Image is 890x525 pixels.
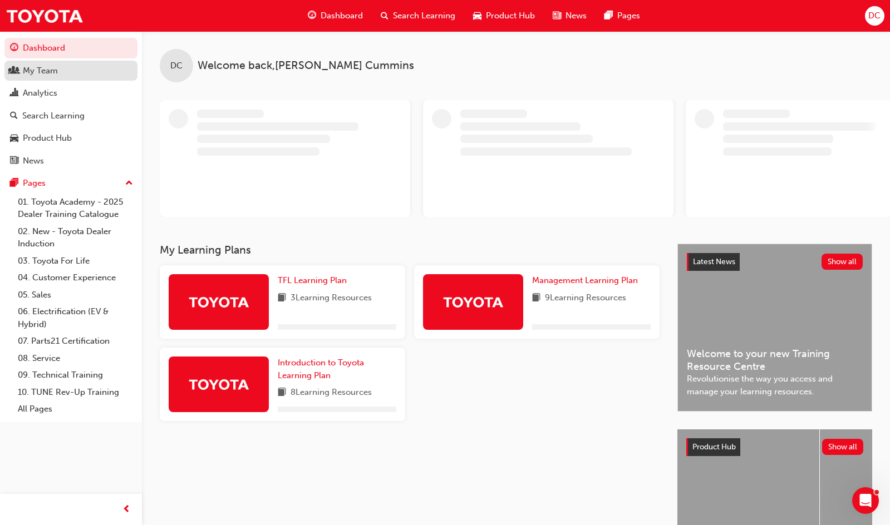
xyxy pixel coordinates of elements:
span: 3 Learning Resources [291,291,372,305]
span: News [566,9,587,22]
span: Search Learning [393,9,455,22]
span: Latest News [693,257,735,266]
a: Management Learning Plan [532,274,642,287]
span: people-icon [10,66,18,76]
span: DC [170,60,183,72]
a: 06. Electrification (EV & Hybrid) [13,303,137,333]
a: guage-iconDashboard [299,4,372,27]
button: DC [865,6,884,26]
a: 03. Toyota For Life [13,252,137,270]
span: Revolutionise the way you access and manage your learning resources. [687,373,863,398]
img: Trak [188,374,249,394]
a: Latest NewsShow all [687,253,863,271]
span: guage-icon [10,43,18,53]
a: Latest NewsShow allWelcome to your new Training Resource CentreRevolutionise the way you access a... [677,244,872,412]
a: Introduction to Toyota Learning Plan [278,356,396,382]
a: news-iconNews [544,4,596,27]
a: TFL Learning Plan [278,274,351,287]
span: Welcome to your new Training Resource Centre [687,348,863,373]
a: 09. Technical Training [13,366,137,384]
span: up-icon [125,176,133,191]
button: Show all [822,439,864,455]
div: Product Hub [23,132,72,145]
span: news-icon [10,156,18,166]
iframe: Intercom live chat [852,487,879,514]
a: car-iconProduct Hub [464,4,544,27]
span: Product Hub [486,9,535,22]
span: chart-icon [10,88,18,98]
a: All Pages [13,400,137,418]
span: news-icon [553,9,561,23]
span: pages-icon [10,179,18,189]
span: 8 Learning Resources [291,386,372,400]
span: book-icon [278,291,286,305]
div: News [23,155,44,167]
a: 07. Parts21 Certification [13,333,137,350]
span: 9 Learning Resources [545,291,626,305]
span: car-icon [10,133,18,143]
span: Management Learning Plan [532,275,638,285]
img: Trak [6,3,83,28]
a: News [4,151,137,171]
a: 01. Toyota Academy - 2025 Dealer Training Catalogue [13,194,137,223]
div: Search Learning [22,110,85,122]
span: Dashboard [321,9,363,22]
span: book-icon [532,291,540,305]
span: prev-icon [122,503,131,517]
a: Product HubShow all [686,438,863,456]
span: Product Hub [692,442,736,452]
span: pages-icon [604,9,613,23]
span: TFL Learning Plan [278,275,347,285]
span: Introduction to Toyota Learning Plan [278,358,364,380]
a: 02. New - Toyota Dealer Induction [13,223,137,252]
button: DashboardMy TeamAnalyticsSearch LearningProduct HubNews [4,36,137,173]
span: search-icon [10,111,18,121]
button: Pages [4,173,137,194]
a: Product Hub [4,128,137,148]
span: car-icon [473,9,481,23]
a: search-iconSearch Learning [372,4,464,27]
a: 05. Sales [13,286,137,304]
span: Welcome back , [PERSON_NAME] Cummins [198,60,414,72]
div: My Team [23,65,58,77]
a: pages-iconPages [596,4,649,27]
button: Show all [822,254,863,270]
a: Analytics [4,83,137,103]
h3: My Learning Plans [160,244,660,256]
a: 04. Customer Experience [13,269,137,286]
a: Dashboard [4,38,137,58]
span: DC [868,9,881,22]
div: Pages [23,177,46,190]
a: 10. TUNE Rev-Up Training [13,384,137,401]
img: Trak [188,292,249,311]
a: My Team [4,61,137,81]
a: 08. Service [13,350,137,367]
span: search-icon [381,9,389,23]
img: Trak [442,292,504,311]
a: Search Learning [4,106,137,126]
span: Pages [617,9,640,22]
span: guage-icon [308,9,316,23]
span: book-icon [278,386,286,400]
div: Analytics [23,87,57,100]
